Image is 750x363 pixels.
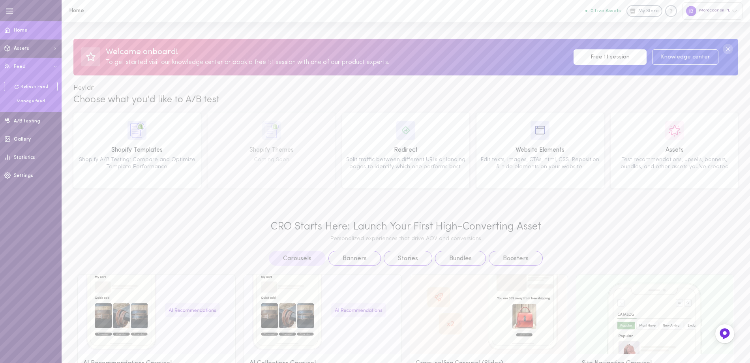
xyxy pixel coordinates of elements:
[73,95,219,105] span: Choose what you'd like to A/B test
[269,251,326,266] button: Carousels
[73,85,94,91] span: Hey Idit
[682,2,742,19] div: Moroccanoil PL
[14,137,31,142] span: Gallery
[106,47,568,58] div: Welcome onboard!
[652,49,718,65] a: Knowledge center
[396,121,415,140] img: icon
[14,46,29,51] span: Assets
[127,121,146,140] img: icon
[106,58,568,68] div: To get started visit our knowledge center or book a free 1:1 session with one of our product expe...
[345,145,467,155] div: Redirect
[77,236,734,243] div: Personalized experiences that drive AOV and conversions
[585,8,626,14] a: 0 Live Assets
[262,121,281,140] img: icon
[14,119,40,124] span: A/B testing
[489,251,543,266] button: Boosters
[4,82,58,91] a: Refresh Feed
[479,145,601,155] div: Website Elements
[384,251,432,266] button: Stories
[210,156,332,164] div: Coming Soon
[14,64,26,69] span: Feed
[531,121,549,140] img: icon
[328,251,381,266] button: Banners
[76,156,198,170] div: Shopify A/B Testing: Compare and Optimize Template Performance
[479,156,601,170] div: Edit texts, images, CTAs, html, CSS. Reposition & hide elements on your website.
[585,8,621,13] button: 0 Live Assets
[210,145,332,155] div: Shopify Themes
[77,221,734,233] div: CRO Starts Here: Launch Your First High-Converting Asset
[638,8,659,15] span: My Store
[613,145,735,155] div: Assets
[665,121,684,140] img: icon
[665,5,677,17] div: Knowledge center
[626,5,662,17] a: My Store
[69,8,199,14] h1: Home
[574,49,647,65] a: Free 1:1 session
[76,145,198,155] div: Shopify Templates
[14,173,33,178] span: Settings
[14,28,28,33] span: Home
[14,155,35,160] span: Statistics
[613,156,735,170] div: Test recommendations, upsells, banners, bundles, and other assets you’ve created
[4,98,58,104] div: Manage feed
[345,156,467,170] div: Split traffic between different URLs or landing pages to identify which one performs best.
[435,251,486,266] button: Bundles
[719,328,731,340] img: Feedback Button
